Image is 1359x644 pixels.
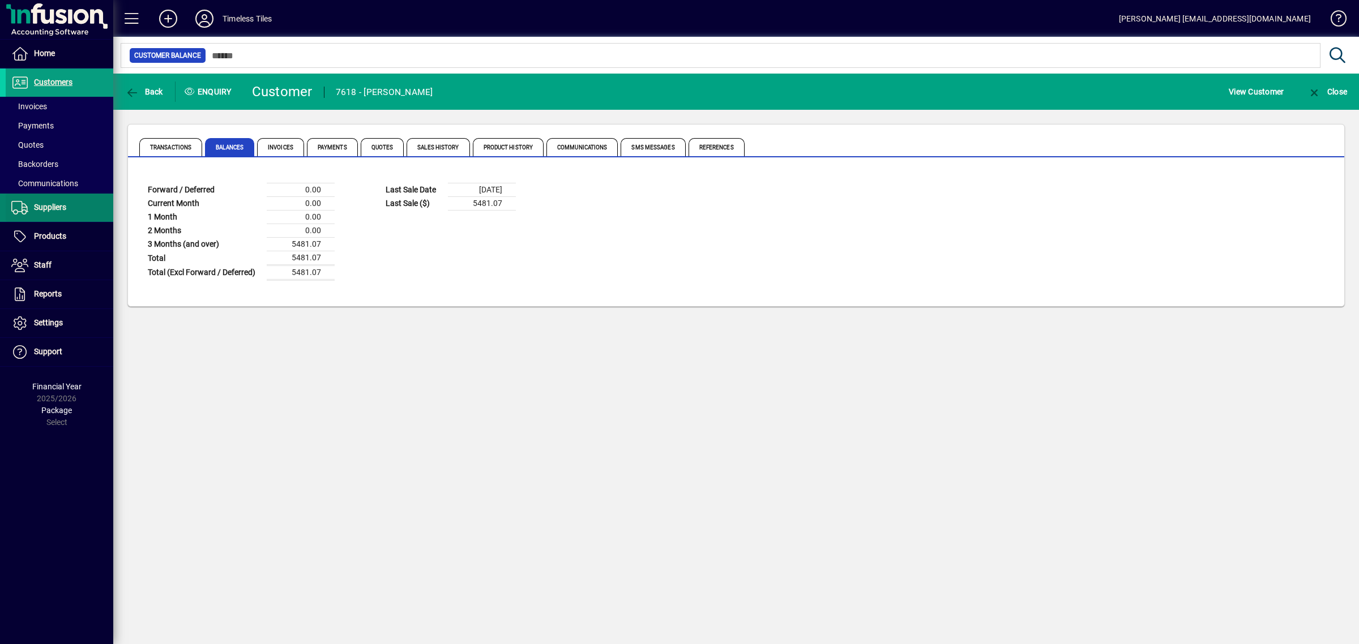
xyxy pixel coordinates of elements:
span: Customers [34,78,72,87]
div: Enquiry [176,83,243,101]
td: Total [142,251,267,265]
span: Financial Year [32,382,82,391]
a: Support [6,338,113,366]
span: Communications [546,138,618,156]
span: Balances [205,138,254,156]
button: Add [150,8,186,29]
td: 5481.07 [267,265,335,280]
td: 0.00 [267,197,335,211]
a: Backorders [6,154,113,174]
span: View Customer [1229,83,1284,101]
button: Profile [186,8,223,29]
span: Invoices [257,138,304,156]
td: 0.00 [267,224,335,238]
a: Home [6,40,113,68]
div: Customer [252,83,313,101]
span: Backorders [11,160,58,169]
span: SMS Messages [621,138,685,156]
span: Close [1307,87,1347,96]
td: 1 Month [142,211,267,224]
span: Home [34,49,55,58]
a: Payments [6,116,113,135]
div: Timeless Tiles [223,10,272,28]
td: 5481.07 [267,251,335,265]
span: References [689,138,745,156]
td: 3 Months (and over) [142,238,267,251]
span: Settings [34,318,63,327]
a: Reports [6,280,113,308]
a: Communications [6,174,113,193]
app-page-header-button: Close enquiry [1296,81,1359,102]
td: Forward / Deferred [142,183,267,197]
button: Close [1305,81,1350,102]
span: Transactions [139,138,202,156]
span: Customer Balance [134,50,201,61]
span: Product History [473,138,544,156]
span: Payments [11,121,54,130]
span: Sales History [407,138,469,156]
td: Last Sale Date [380,183,448,197]
div: 7618 - [PERSON_NAME] [336,83,433,101]
td: 0.00 [267,183,335,197]
a: Products [6,222,113,251]
span: Suppliers [34,203,66,212]
td: 5481.07 [448,197,516,211]
span: Quotes [361,138,404,156]
span: Invoices [11,102,47,111]
a: Settings [6,309,113,337]
span: Staff [34,260,52,269]
app-page-header-button: Back [113,81,176,102]
a: Quotes [6,135,113,154]
td: 0.00 [267,211,335,224]
td: Current Month [142,197,267,211]
td: [DATE] [448,183,516,197]
span: Package [41,406,72,415]
td: Last Sale ($) [380,197,448,211]
div: [PERSON_NAME] [EMAIL_ADDRESS][DOMAIN_NAME] [1119,10,1311,28]
span: Payments [307,138,358,156]
td: 5481.07 [267,238,335,251]
a: Knowledge Base [1322,2,1345,39]
a: Invoices [6,97,113,116]
span: Quotes [11,140,44,149]
a: Suppliers [6,194,113,222]
span: Reports [34,289,62,298]
td: 2 Months [142,224,267,238]
span: Back [125,87,163,96]
span: Support [34,347,62,356]
button: Back [122,81,166,102]
span: Products [34,231,66,241]
a: Staff [6,251,113,280]
button: View Customer [1226,81,1287,102]
span: Communications [11,179,78,188]
td: Total (Excl Forward / Deferred) [142,265,267,280]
